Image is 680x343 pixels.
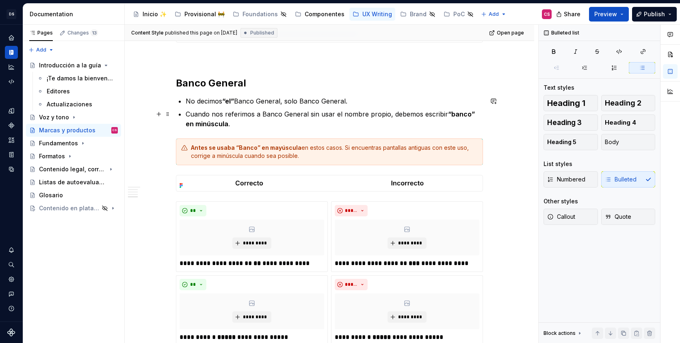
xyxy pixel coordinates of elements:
[605,213,631,221] span: Quote
[547,119,582,127] span: Heading 3
[130,8,170,21] a: Inicio ✨
[440,8,477,21] a: PoC
[143,10,167,18] div: Inicio ✨
[26,202,121,215] a: Contenido en plataformas ⚠
[489,11,499,17] span: Add
[5,60,18,73] a: Analytics
[34,98,121,111] a: Actualizaciones
[39,61,101,69] div: Introducción a la guía
[564,10,580,18] span: Share
[191,144,301,151] strong: Antes se usaba “Banco” en mayúscula
[544,328,583,339] div: Block actions
[2,5,21,23] button: DS
[5,258,18,271] button: Search ⌘K
[410,10,427,18] div: Brand
[47,87,70,95] div: Editores
[292,8,348,21] a: Componentes
[5,46,18,59] a: Documentation
[544,160,572,168] div: List styles
[632,7,677,22] button: Publish
[26,59,121,72] a: Introducción a la guía
[5,134,18,147] a: Assets
[26,44,56,56] button: Add
[67,30,98,36] div: Changes
[544,171,598,188] button: Numbered
[594,10,617,18] span: Preview
[605,119,636,127] span: Heading 4
[5,104,18,117] a: Design tokens
[250,30,274,36] span: Published
[7,328,15,337] svg: Supernova Logo
[644,10,665,18] span: Publish
[39,152,65,160] div: Formatos
[5,163,18,176] a: Data sources
[34,72,121,85] a: ¡Te damos la bienvenida! 🚀
[47,74,114,82] div: ¡Te damos la bienvenida! 🚀
[39,126,95,134] div: Marcas y productos
[6,9,16,19] div: DS
[26,163,121,176] a: Contenido legal, correos, manuales y otros
[26,150,121,163] a: Formatos
[453,10,465,18] div: PoC
[5,148,18,161] a: Storybook stories
[26,59,121,215] div: Page tree
[176,77,483,90] h2: Banco General
[601,134,656,150] button: Body
[39,178,106,186] div: Listas de autoevaluación
[5,31,18,44] a: Home
[36,47,46,53] span: Add
[29,30,53,36] div: Pages
[5,119,18,132] a: Components
[5,75,18,88] a: Code automation
[91,30,98,36] span: 13
[186,109,483,129] p: Cuando nos referimos a Banco General sin usar el nombre propio, debemos escribir .
[479,9,509,20] button: Add
[26,124,121,137] a: Marcas y productosCS
[130,6,477,22] div: Page tree
[39,113,69,121] div: Voz y tono
[547,138,576,146] span: Heading 5
[547,213,575,221] span: Callout
[349,8,395,21] a: UX Writing
[605,138,619,146] span: Body
[5,244,18,257] div: Notifications
[131,30,164,36] span: Content Style
[171,8,228,21] a: Provisional 🚧
[165,30,237,36] div: published this page on [DATE]
[305,10,344,18] div: Componentes
[26,176,121,189] a: Listas de autoevaluación
[184,10,225,18] div: Provisional 🚧
[544,197,578,205] div: Other styles
[47,100,92,108] div: Actualizaciones
[113,126,117,134] div: CS
[487,27,528,39] a: Open page
[544,209,598,225] button: Callout
[30,10,121,18] div: Documentation
[547,99,585,107] span: Heading 1
[5,273,18,286] a: Settings
[39,204,99,212] div: Contenido en plataformas ⚠
[544,11,550,17] div: CS
[222,97,234,105] strong: “el”
[176,175,483,191] img: e1a63dc5-3b09-4b84-8f99-9dfde3ef4f66.png
[589,7,629,22] button: Preview
[26,137,121,150] a: Fundamentos
[39,139,78,147] div: Fundamentos
[544,84,574,92] div: Text styles
[26,111,121,124] a: Voz y tono
[601,209,656,225] button: Quote
[230,8,290,21] a: Foundations
[497,30,524,36] span: Open page
[544,114,598,131] button: Heading 3
[397,8,439,21] a: Brand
